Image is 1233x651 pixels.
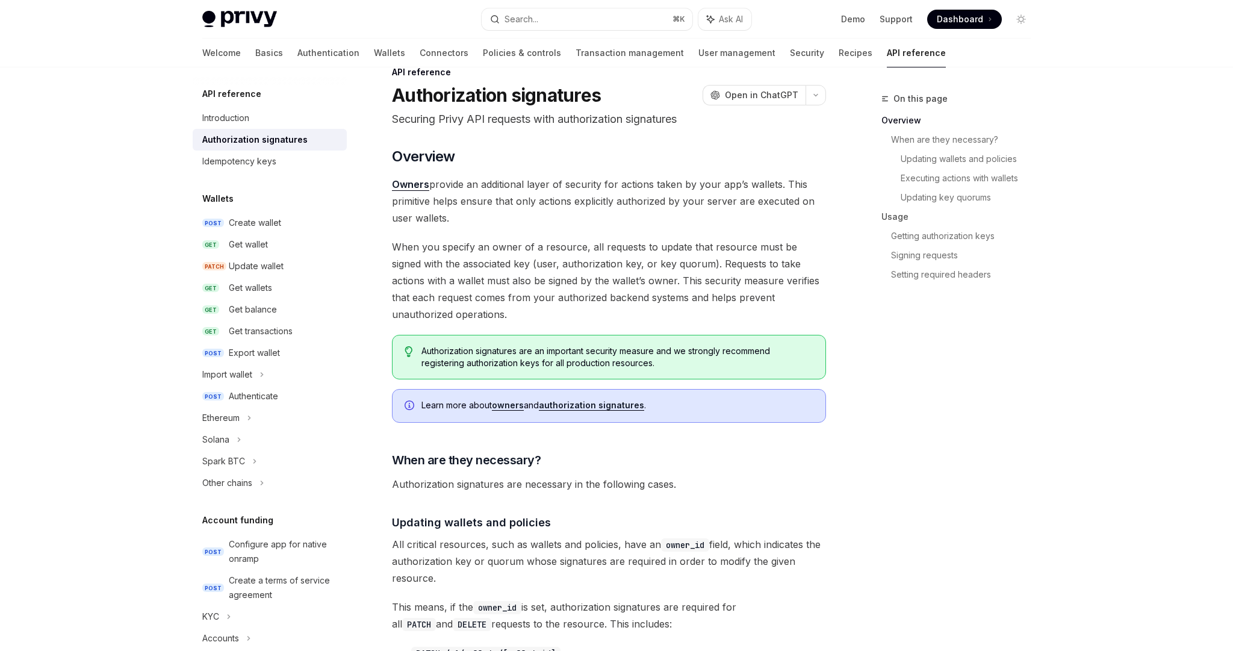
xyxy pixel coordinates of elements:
[193,255,347,277] a: PATCHUpdate wallet
[891,246,1040,265] a: Signing requests
[405,346,413,357] svg: Tip
[193,570,347,606] a: POSTCreate a terms of service agreement
[193,385,347,407] a: POSTAuthenticate
[229,259,284,273] div: Update wallet
[229,346,280,360] div: Export wallet
[392,111,826,128] p: Securing Privy API requests with authorization signatures
[202,39,241,67] a: Welcome
[202,219,224,228] span: POST
[202,513,273,528] h5: Account funding
[473,601,521,614] code: owner_id
[492,400,524,411] a: owners
[374,39,405,67] a: Wallets
[193,107,347,129] a: Introduction
[202,411,240,425] div: Ethereum
[698,39,775,67] a: User management
[193,234,347,255] a: GETGet wallet
[937,13,983,25] span: Dashboard
[392,84,601,106] h1: Authorization signatures
[891,265,1040,284] a: Setting required headers
[229,324,293,338] div: Get transactions
[193,299,347,320] a: GETGet balance
[392,176,826,226] span: provide an additional layer of security for actions taken by your app’s wallets. This primitive h...
[202,547,224,556] span: POST
[392,147,455,166] span: Overview
[901,188,1040,207] a: Updating key quorums
[421,399,813,411] span: Learn more about and .
[229,237,268,252] div: Get wallet
[202,327,219,336] span: GET
[505,12,538,26] div: Search...
[202,192,234,206] h5: Wallets
[887,39,946,67] a: API reference
[202,132,308,147] div: Authorization signatures
[202,349,224,358] span: POST
[901,149,1040,169] a: Updating wallets and policies
[672,14,685,24] span: ⌘ K
[193,151,347,172] a: Idempotency keys
[405,400,417,413] svg: Info
[202,305,219,314] span: GET
[229,573,340,602] div: Create a terms of service agreement
[202,87,261,101] h5: API reference
[202,262,226,271] span: PATCH
[420,39,468,67] a: Connectors
[661,538,709,552] code: owner_id
[202,432,229,447] div: Solana
[202,367,252,382] div: Import wallet
[193,129,347,151] a: Authorization signatures
[229,302,277,317] div: Get balance
[202,284,219,293] span: GET
[927,10,1002,29] a: Dashboard
[839,39,872,67] a: Recipes
[392,514,551,531] span: Updating wallets and policies
[725,89,798,101] span: Open in ChatGPT
[392,536,826,587] span: All critical resources, such as wallets and policies, have an field, which indicates the authoriz...
[392,238,826,323] span: When you specify an owner of a resource, all requests to update that resource must be signed with...
[790,39,824,67] a: Security
[229,216,281,230] div: Create wallet
[392,66,826,78] div: API reference
[482,8,692,30] button: Search...⌘K
[202,154,276,169] div: Idempotency keys
[453,618,491,631] code: DELETE
[255,39,283,67] a: Basics
[421,345,813,369] span: Authorization signatures are an important security measure and we strongly recommend registering ...
[229,281,272,295] div: Get wallets
[202,111,249,125] div: Introduction
[891,130,1040,149] a: When are they necessary?
[202,11,277,28] img: light logo
[539,400,644,411] a: authorization signatures
[719,13,743,25] span: Ask AI
[881,111,1040,130] a: Overview
[483,39,561,67] a: Policies & controls
[202,240,219,249] span: GET
[202,631,239,646] div: Accounts
[229,389,278,403] div: Authenticate
[392,476,826,493] span: Authorization signatures are necessary in the following cases.
[891,226,1040,246] a: Getting authorization keys
[202,392,224,401] span: POST
[229,537,340,566] div: Configure app for native onramp
[841,13,865,25] a: Demo
[576,39,684,67] a: Transaction management
[392,452,541,469] span: When are they necessary?
[202,609,219,624] div: KYC
[901,169,1040,188] a: Executing actions with wallets
[193,342,347,364] a: POSTExport wallet
[698,8,751,30] button: Ask AI
[202,476,252,490] div: Other chains
[880,13,913,25] a: Support
[297,39,359,67] a: Authentication
[193,320,347,342] a: GETGet transactions
[703,85,806,105] button: Open in ChatGPT
[881,207,1040,226] a: Usage
[1011,10,1031,29] button: Toggle dark mode
[193,212,347,234] a: POSTCreate wallet
[193,534,347,570] a: POSTConfigure app for native onramp
[893,92,948,106] span: On this page
[202,584,224,593] span: POST
[392,178,429,191] a: Owners
[193,277,347,299] a: GETGet wallets
[202,454,245,469] div: Spark BTC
